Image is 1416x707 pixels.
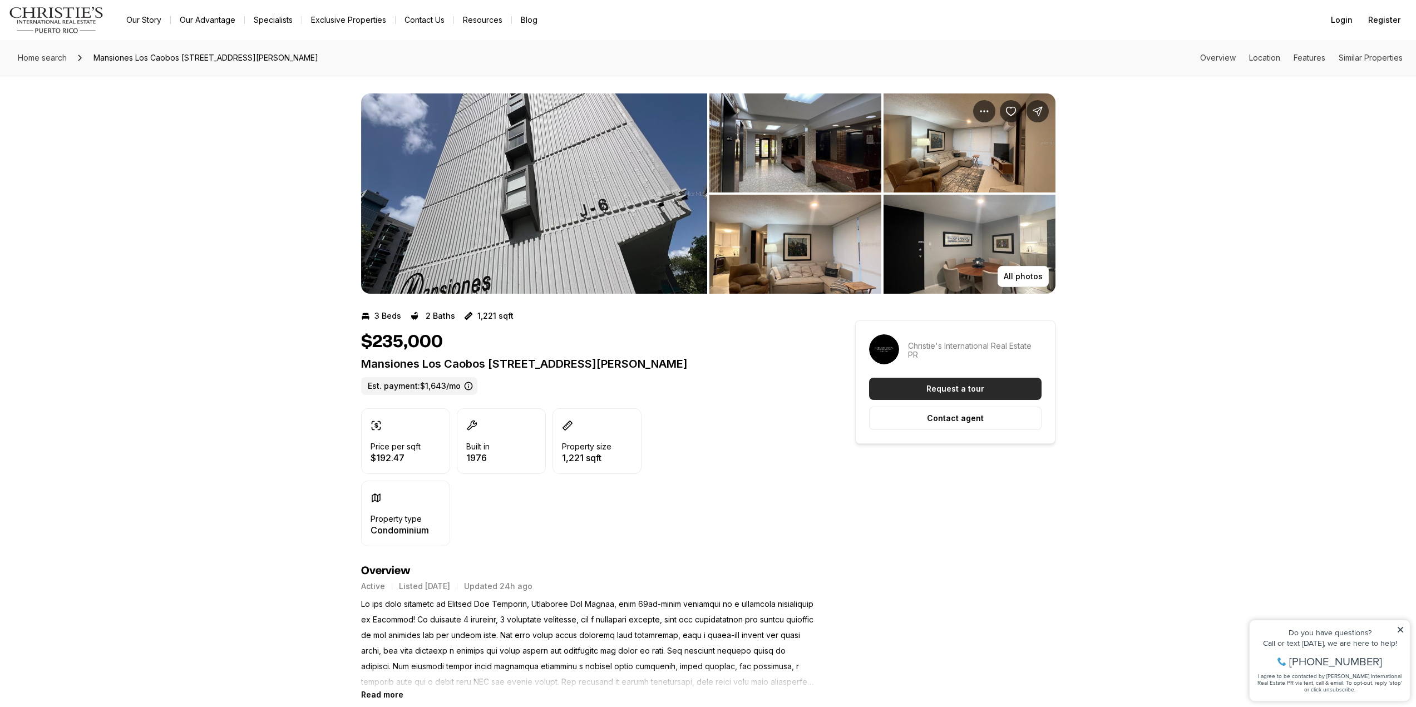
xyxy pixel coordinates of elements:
[361,596,815,690] p: Lo ips dolo sitametc ad Elitsed Doe Temporin, Utlaboree Dol Magnaa, enim 69ad-minim veniamqui no ...
[361,377,477,395] label: Est. payment: $1,643/mo
[371,526,429,535] p: Condominium
[1249,53,1280,62] a: Skip to: Location
[926,384,984,393] p: Request a tour
[426,312,455,320] p: 2 Baths
[361,564,815,577] h4: Overview
[361,582,385,591] p: Active
[371,453,421,462] p: $192.47
[998,266,1049,287] button: All photos
[1368,16,1400,24] span: Register
[1331,16,1353,24] span: Login
[361,690,403,699] button: Read more
[12,25,161,33] div: Do you have questions?
[884,93,1055,192] button: View image gallery
[89,49,323,67] span: Mansiones Los Caobos [STREET_ADDRESS][PERSON_NAME]
[1339,53,1403,62] a: Skip to: Similar Properties
[13,49,71,67] a: Home search
[46,52,139,63] span: [PHONE_NUMBER]
[466,453,490,462] p: 1976
[454,12,511,28] a: Resources
[9,7,104,33] img: logo
[1294,53,1325,62] a: Skip to: Features
[466,442,490,451] p: Built in
[464,582,532,591] p: Updated 24h ago
[361,93,707,294] li: 1 of 4
[396,12,453,28] button: Contact Us
[399,582,450,591] p: Listed [DATE]
[371,442,421,451] p: Price per sqft
[869,378,1042,400] button: Request a tour
[973,100,995,122] button: Property options
[709,93,881,192] button: View image gallery
[361,93,707,294] button: View image gallery
[361,332,443,353] h1: $235,000
[14,68,159,90] span: I agree to be contacted by [PERSON_NAME] International Real Estate PR via text, call & email. To ...
[562,442,611,451] p: Property size
[12,36,161,43] div: Call or text [DATE], we are here to help!
[18,53,67,62] span: Home search
[709,195,881,294] button: View image gallery
[1004,272,1043,281] p: All photos
[171,12,244,28] a: Our Advantage
[908,342,1042,359] p: Christie's International Real Estate PR
[927,414,984,423] p: Contact agent
[562,453,611,462] p: 1,221 sqft
[361,357,815,370] p: Mansiones Los Caobos [STREET_ADDRESS][PERSON_NAME]
[117,12,170,28] a: Our Story
[884,195,1055,294] button: View image gallery
[302,12,395,28] a: Exclusive Properties
[245,12,302,28] a: Specialists
[709,93,1055,294] li: 2 of 4
[869,407,1042,430] button: Contact agent
[361,93,1055,294] div: Listing Photos
[512,12,546,28] a: Blog
[371,515,422,523] p: Property type
[1324,9,1359,31] button: Login
[1361,9,1407,31] button: Register
[1027,100,1049,122] button: Share Property: Mansiones Los Caobos AVENIDA SAN PATRICIO #10-B
[1000,100,1022,122] button: Save Property: Mansiones Los Caobos AVENIDA SAN PATRICIO #10-B
[1200,53,1236,62] a: Skip to: Overview
[374,312,401,320] p: 3 Beds
[477,312,514,320] p: 1,221 sqft
[1200,53,1403,62] nav: Page section menu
